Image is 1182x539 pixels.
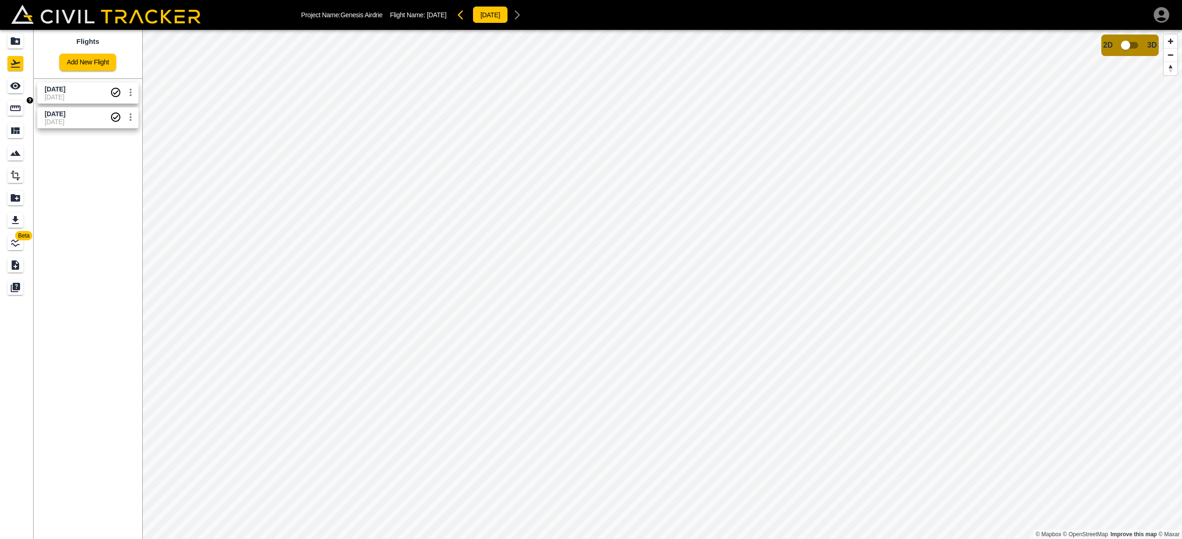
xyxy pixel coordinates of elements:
canvas: Map [142,30,1182,539]
p: Flight Name: [390,11,446,19]
span: 3D [1147,41,1157,49]
p: Project Name: Genesis Airdrie [301,11,382,19]
span: [DATE] [427,11,446,19]
button: Reset bearing to north [1164,62,1177,75]
img: Civil Tracker [11,5,201,24]
button: Zoom in [1164,35,1177,48]
a: Maxar [1158,531,1180,538]
button: [DATE] [473,6,508,23]
a: Map feedback [1111,531,1157,538]
span: 2D [1103,41,1112,49]
a: OpenStreetMap [1063,531,1108,538]
a: Mapbox [1036,531,1061,538]
button: Zoom out [1164,48,1177,62]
